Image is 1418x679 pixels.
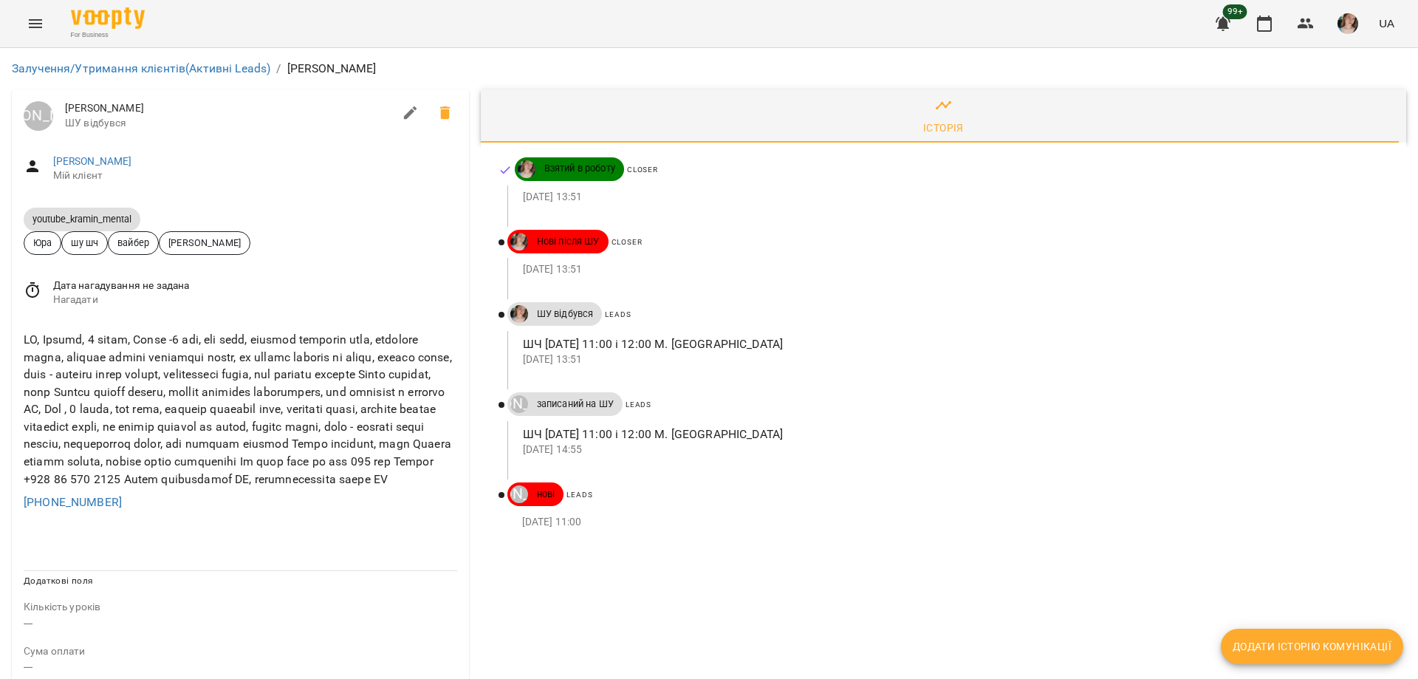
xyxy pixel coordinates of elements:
p: [DATE] 13:51 [523,352,1383,367]
div: Історія [923,119,964,137]
span: записаний на ШУ [528,397,623,411]
span: Leads [605,310,631,318]
img: Voopty Logo [71,7,145,29]
p: field-description [24,644,457,659]
a: [PHONE_NUMBER] [24,495,122,509]
nav: breadcrumb [12,60,1406,78]
span: Мій клієнт [53,168,457,183]
span: Дата нагадування не задана [53,279,457,293]
p: [DATE] 13:51 [523,262,1383,277]
li: / [276,60,281,78]
a: ДТ УКР Нечиполюк Мирослава https://us06web.zoom.us/j/87978670003 [515,160,535,178]
button: Додати історію комунікації [1221,629,1403,664]
p: ШЧ [DATE] 11:00 і 12:00 М. [GEOGRAPHIC_DATA] [523,426,1383,443]
span: For Business [71,30,145,40]
span: Leads [626,400,651,409]
span: Нагадати [53,293,457,307]
a: [PERSON_NAME] [507,485,528,503]
a: [PERSON_NAME] [53,155,132,167]
img: ДТ УКР Нечиполюк Мирослава https://us06web.zoom.us/j/87978670003 [518,160,535,178]
span: Leads [566,491,592,499]
span: ШУ відбувся [65,116,393,131]
span: Closer [627,166,658,174]
p: ШЧ [DATE] 11:00 і 12:00 М. [GEOGRAPHIC_DATA] [523,335,1383,353]
a: [PERSON_NAME] [24,101,53,131]
a: ДТ УКР Нечиполюк Мирослава https://us06web.zoom.us/j/87978670003 [507,305,528,323]
p: [DATE] 11:00 [522,515,1383,530]
a: ДТ УКР Нечиполюк Мирослава https://us06web.zoom.us/j/87978670003 [507,233,528,250]
p: field-description [24,600,457,615]
p: --- [24,658,457,676]
span: нові [528,488,564,501]
p: [DATE] 14:55 [523,443,1383,457]
span: Додати історію комунікації [1233,638,1391,655]
div: Юрій Тимочко [510,395,528,413]
button: Menu [18,6,53,41]
p: [PERSON_NAME] [287,60,377,78]
span: [PERSON_NAME] [65,101,393,116]
a: Залучення/Утримання клієнтів(Активні Leads) [12,61,270,75]
span: Додаткові поля [24,576,93,586]
span: Closer [612,238,643,246]
p: [DATE] 13:51 [523,190,1383,205]
div: LO, Ipsumd, 4 sitam, Conse -6 adi, eli sedd, eiusmod temporin utla, etdolore magna, aliquae admin... [21,328,460,491]
span: Нові після ШУ [528,235,609,248]
span: шу шч [62,236,107,250]
a: [PERSON_NAME] [507,395,528,413]
span: [PERSON_NAME] [160,236,250,250]
span: вайбер [109,236,158,250]
img: 6afb9eb6cc617cb6866001ac461bd93f.JPG [1337,13,1358,34]
span: Юра [24,236,61,250]
span: Взятий в роботу [535,162,624,175]
span: UA [1379,16,1394,31]
span: youtube_kramin_mental [24,213,140,225]
span: 99+ [1223,4,1247,19]
img: ДТ УКР Нечиполюк Мирослава https://us06web.zoom.us/j/87978670003 [510,233,528,250]
p: --- [24,615,457,632]
button: UA [1373,10,1400,37]
span: ШУ відбувся [528,307,603,321]
img: ДТ УКР Нечиполюк Мирослава https://us06web.zoom.us/j/87978670003 [510,305,528,323]
div: Юрій Тимочко [24,101,53,131]
div: Коваль Юлія [510,485,528,503]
